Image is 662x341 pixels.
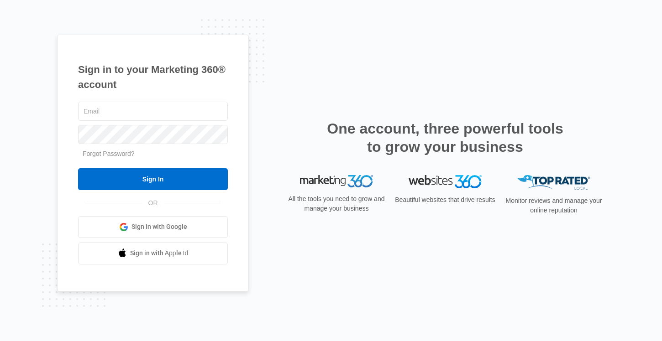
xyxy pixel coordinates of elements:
[130,248,189,258] span: Sign in with Apple Id
[517,175,590,190] img: Top Rated Local
[285,194,388,213] p: All the tools you need to grow and manage your business
[503,196,605,215] p: Monitor reviews and manage your online reputation
[409,175,482,188] img: Websites 360
[78,216,228,238] a: Sign in with Google
[83,150,135,157] a: Forgot Password?
[78,168,228,190] input: Sign In
[78,243,228,264] a: Sign in with Apple Id
[142,198,164,208] span: OR
[394,195,496,204] p: Beautiful websites that drive results
[300,175,373,188] img: Marketing 360
[78,102,228,121] input: Email
[78,62,228,92] h1: Sign in to your Marketing 360® account
[324,119,566,156] h2: One account, three powerful tools to grow your business
[131,222,187,232] span: Sign in with Google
